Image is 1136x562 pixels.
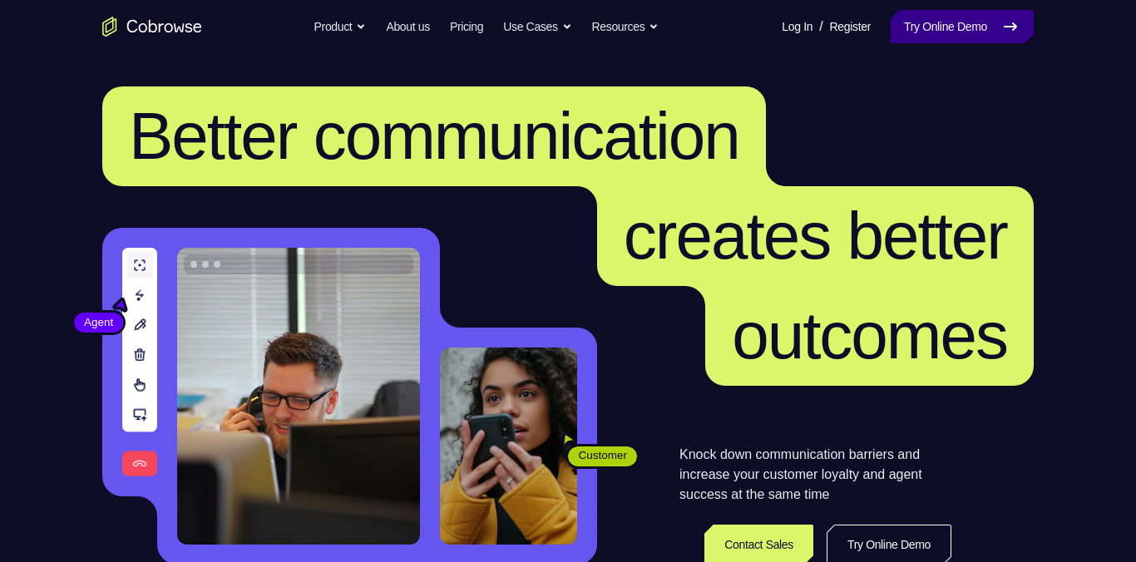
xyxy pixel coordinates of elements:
[129,99,739,173] span: Better communication
[679,445,951,505] p: Knock down communication barriers and increase your customer loyalty and agent success at the sam...
[782,10,812,43] a: Log In
[386,10,429,43] a: About us
[732,298,1007,372] span: outcomes
[177,248,420,545] img: A customer support agent talking on the phone
[830,10,871,43] a: Register
[819,17,822,37] span: /
[503,10,571,43] button: Use Cases
[891,10,1034,43] a: Try Online Demo
[624,199,1007,273] span: creates better
[102,17,202,37] a: Go to the home page
[592,10,659,43] button: Resources
[450,10,483,43] a: Pricing
[314,10,367,43] button: Product
[440,348,577,545] img: A customer holding their phone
